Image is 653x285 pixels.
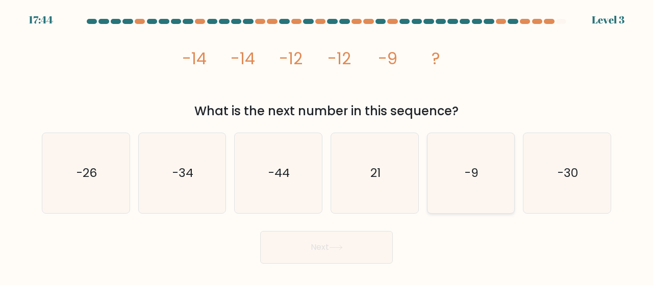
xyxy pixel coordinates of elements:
text: 21 [370,165,381,182]
tspan: -9 [378,47,397,70]
tspan: -14 [231,47,255,70]
text: -26 [77,165,97,182]
tspan: -12 [328,47,351,70]
text: -9 [465,165,479,182]
tspan: ? [432,47,440,70]
div: Level 3 [592,12,624,28]
tspan: -12 [279,47,303,70]
text: -34 [172,165,193,182]
text: -44 [268,165,290,182]
text: -30 [558,165,578,182]
div: What is the next number in this sequence? [48,102,605,120]
tspan: -14 [182,47,207,70]
div: 17:44 [29,12,53,28]
button: Next [260,231,393,264]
